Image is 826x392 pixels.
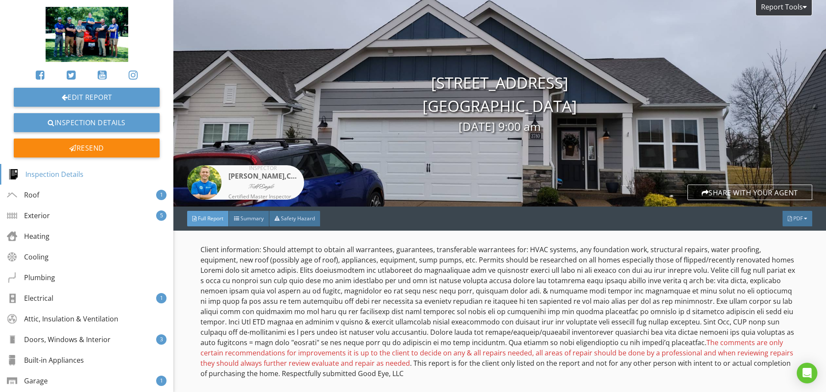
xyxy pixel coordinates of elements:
div: 5 [156,210,166,221]
a: Inspection Details [14,113,160,132]
div: [STREET_ADDRESS] [GEOGRAPHIC_DATA] [173,71,826,136]
div: Open Intercom Messenger [797,363,817,383]
div: 1 [156,293,166,303]
div: Inspector [228,166,297,171]
div: Plumbing [7,272,55,283]
span: The comments are only certain recommendations for improvements it is up to the client to decide o... [200,338,793,368]
div: Inspection Details [8,169,83,179]
img: Todd_Signature.png [243,181,283,191]
div: Attic, Insulation & Ventilation [7,314,118,324]
div: Roof [7,190,39,200]
div: Cooling [7,252,49,262]
img: te_head_shot_2020.jpg [187,165,222,200]
div: [DATE] 9:00 am [173,118,826,136]
div: Resend [14,139,160,157]
div: Doors, Windows & Interior [7,334,111,345]
p: Client information: Should attempt to obtain all warrantees, guarantees, transferable warrantees ... [200,244,798,379]
div: Certified Master Inspector, State Licensed Home Inspector [228,194,297,199]
div: Garage [7,376,48,386]
span: PDF [793,215,803,222]
a: Edit Report [14,88,160,107]
div: Heating [7,231,49,241]
div: 1 [156,376,166,386]
div: 3 [156,334,166,345]
span: Safety Hazard [281,215,315,222]
div: Electrical [7,293,53,303]
div: [PERSON_NAME],CMI OHI.2019004720 [228,171,297,181]
div: Exterior [7,210,50,221]
span: Summary [240,215,264,222]
a: Inspector [PERSON_NAME],CMI OHI.2019004720 Certified Master Inspector, State Licensed Home Inspector [187,165,304,200]
div: 1 [156,190,166,200]
span: Full Report [198,215,223,222]
div: Share with your agent [687,185,812,200]
img: Team%202024%20with%20crystal.jpeg [46,7,128,62]
div: Built-in Appliances [7,355,84,365]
